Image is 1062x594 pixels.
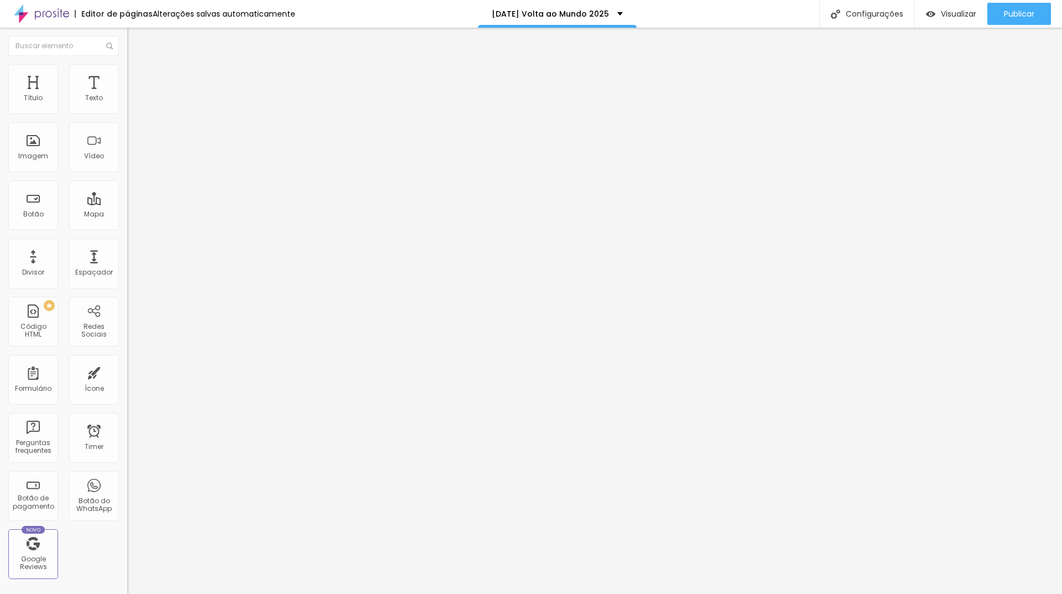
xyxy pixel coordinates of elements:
div: Título [24,94,43,102]
div: Perguntas frequentes [11,439,55,455]
div: Redes Sociais [72,323,116,339]
img: Icone [106,43,113,49]
span: Publicar [1004,9,1034,18]
div: Ícone [85,385,104,392]
input: Buscar elemento [8,36,119,56]
div: Botão de pagamento [11,494,55,510]
div: Botão [23,210,44,218]
div: Espaçador [75,268,113,276]
div: Botão do WhatsApp [72,497,116,513]
iframe: Editor [127,28,1062,594]
div: Timer [85,443,103,451]
img: Icone [831,9,840,19]
div: Texto [85,94,103,102]
div: Google Reviews [11,555,55,571]
div: Imagem [18,152,48,160]
button: Publicar [987,3,1051,25]
div: Divisor [22,268,44,276]
img: view-1.svg [926,9,935,19]
div: Vídeo [84,152,104,160]
p: [DATE] Volta ao Mundo 2025 [492,10,609,18]
div: Formulário [15,385,51,392]
div: Alterações salvas automaticamente [153,10,295,18]
div: Mapa [84,210,104,218]
div: Novo [22,526,45,534]
div: Editor de páginas [75,10,153,18]
button: Visualizar [915,3,987,25]
span: Visualizar [941,9,976,18]
div: Código HTML [11,323,55,339]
